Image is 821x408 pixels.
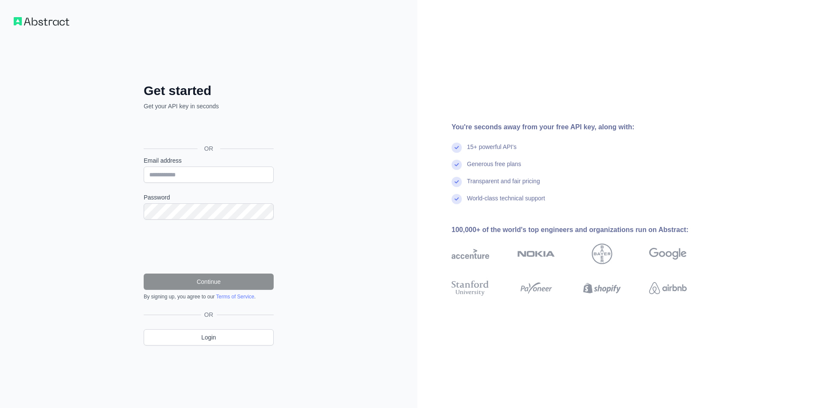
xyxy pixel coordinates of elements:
[144,193,274,202] label: Password
[649,279,687,298] img: airbnb
[452,194,462,204] img: check mark
[649,244,687,264] img: google
[201,310,217,319] span: OR
[144,274,274,290] button: Continue
[452,244,489,264] img: accenture
[144,293,274,300] div: By signing up, you agree to our .
[144,230,274,263] iframe: reCAPTCHA
[144,83,274,98] h2: Get started
[517,244,555,264] img: nokia
[216,294,254,300] a: Terms of Service
[583,279,621,298] img: shopify
[139,120,276,139] iframe: Botó Inicia la sessió amb Google
[14,17,69,26] img: Workflow
[467,160,521,177] div: Generous free plans
[592,244,612,264] img: bayer
[144,329,274,345] a: Login
[452,279,489,298] img: stanford university
[452,122,714,132] div: You're seconds away from your free API key, along with:
[452,225,714,235] div: 100,000+ of the world's top engineers and organizations run on Abstract:
[198,144,220,153] span: OR
[517,279,555,298] img: payoneer
[467,177,540,194] div: Transparent and fair pricing
[467,143,517,160] div: 15+ powerful API's
[452,143,462,153] img: check mark
[467,194,545,211] div: World-class technical support
[452,160,462,170] img: check mark
[144,156,274,165] label: Email address
[144,102,274,110] p: Get your API key in seconds
[452,177,462,187] img: check mark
